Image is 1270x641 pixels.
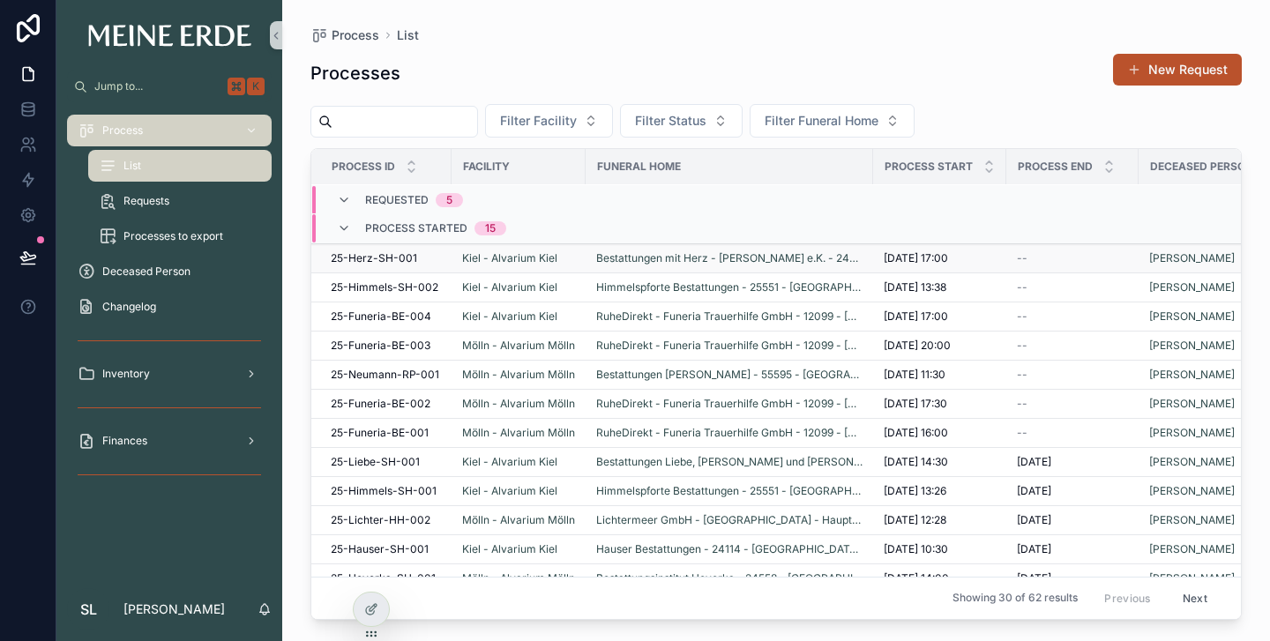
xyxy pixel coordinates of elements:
[1149,397,1235,411] a: [PERSON_NAME]
[1149,309,1235,324] a: [PERSON_NAME]
[596,368,863,382] a: Bestattungen [PERSON_NAME] - 55595 - [GEOGRAPHIC_DATA] -
[596,280,863,294] a: Himmelspforte Bestattungen - 25551 - [GEOGRAPHIC_DATA] - 5662276594
[884,397,947,411] span: [DATE] 17:30
[952,592,1078,606] span: Showing 30 of 62 results
[446,193,452,207] div: 5
[462,571,575,585] a: Mölln - Alvarium Mölln
[596,251,863,265] a: Bestattungen mit Herz - [PERSON_NAME] e.K. - 24955 - Harrislee - 4897443261
[331,280,441,294] a: 25-Himmels-SH-002
[88,220,272,252] a: Processes to export
[884,513,996,527] a: [DATE] 12:28
[332,160,395,174] span: Process ID
[331,309,441,324] a: 25-Funeria-BE-004
[462,251,575,265] a: Kiel - Alvarium Kiel
[1017,513,1051,527] span: [DATE]
[1149,513,1235,527] a: [PERSON_NAME]
[1149,368,1235,382] a: [PERSON_NAME]
[80,599,97,620] span: SL
[596,571,863,585] span: Bestattungsinstitut Hovorka - 24558 - [GEOGRAPHIC_DATA]-[GEOGRAPHIC_DATA] - 4938718200
[884,251,996,265] a: [DATE] 17:00
[1017,309,1027,324] span: --
[596,397,863,411] a: RuheDirekt - Funeria Trauerhilfe GmbH - 12099 - [GEOGRAPHIC_DATA] - 11211855821
[596,484,863,498] a: Himmelspforte Bestattungen - 25551 - [GEOGRAPHIC_DATA] - 5662276594
[884,513,946,527] span: [DATE] 12:28
[397,26,419,44] a: List
[463,160,510,174] span: Facility
[1017,542,1051,556] span: [DATE]
[1018,160,1093,174] span: Process End
[1017,542,1128,556] a: [DATE]
[884,368,945,382] span: [DATE] 11:30
[462,339,575,353] a: Mölln - Alvarium Mölln
[88,185,272,217] a: Requests
[1017,339,1128,353] a: --
[331,513,441,527] a: 25-Lichter-HH-002
[1017,368,1128,382] a: --
[884,368,996,382] a: [DATE] 11:30
[1017,368,1027,382] span: --
[596,339,863,353] a: RuheDirekt - Funeria Trauerhilfe GmbH - 12099 - [GEOGRAPHIC_DATA] - 11211855821
[462,513,575,527] a: Mölln - Alvarium Mölln
[884,542,948,556] span: [DATE] 10:30
[596,309,863,324] a: RuheDirekt - Funeria Trauerhilfe GmbH - 12099 - [GEOGRAPHIC_DATA] - 11211855821
[884,571,949,585] span: [DATE] 14:00
[462,251,557,265] span: Kiel - Alvarium Kiel
[462,397,575,411] a: Mölln - Alvarium Mölln
[596,513,863,527] a: Lichtermeer GmbH - [GEOGRAPHIC_DATA] - Haupthaus [GEOGRAPHIC_DATA] - 22303 - [GEOGRAPHIC_DATA] - ...
[1149,339,1235,353] a: [PERSON_NAME]
[67,425,272,457] a: Finances
[1149,542,1235,556] a: [PERSON_NAME]
[310,26,379,44] a: Process
[1170,585,1220,612] button: Next
[596,542,863,556] a: Hauser Bestattungen - 24114 - [GEOGRAPHIC_DATA] - 5465450983
[1149,426,1235,440] span: [PERSON_NAME]
[884,251,948,265] span: [DATE] 17:00
[462,368,575,382] a: Mölln - Alvarium Mölln
[596,426,863,440] span: RuheDirekt - Funeria Trauerhilfe GmbH - 12099 - [GEOGRAPHIC_DATA] - 11211855821
[331,251,417,265] span: 25-Herz-SH-001
[2,85,34,116] iframe: Spotlight
[462,426,575,440] a: Mölln - Alvarium Mölln
[56,102,282,511] div: scrollable content
[88,150,272,182] a: List
[67,115,272,146] a: Process
[884,280,946,294] span: [DATE] 13:38
[462,280,575,294] a: Kiel - Alvarium Kiel
[102,300,156,314] span: Changelog
[1149,484,1235,498] span: [PERSON_NAME]
[1150,160,1253,174] span: Deceased Person
[331,397,430,411] span: 25-Funeria-BE-002
[884,542,996,556] a: [DATE] 10:30
[67,291,272,323] a: Changelog
[331,455,420,469] span: 25-Liebe-SH-001
[462,484,575,498] a: Kiel - Alvarium Kiel
[331,426,429,440] span: 25-Funeria-BE-001
[884,455,948,469] span: [DATE] 14:30
[1017,280,1027,294] span: --
[1113,54,1242,86] button: New Request
[331,368,441,382] a: 25-Neumann-RP-001
[462,309,557,324] a: Kiel - Alvarium Kiel
[1017,426,1128,440] a: --
[462,309,575,324] a: Kiel - Alvarium Kiel
[596,455,863,469] a: Bestattungen Liebe, [PERSON_NAME] und [PERSON_NAME] - 24321 - [GEOGRAPHIC_DATA] - 4938730225
[885,160,973,174] span: Process Start
[462,542,557,556] a: Kiel - Alvarium Kiel
[123,194,169,208] span: Requests
[331,513,430,527] span: 25-Lichter-HH-002
[485,221,496,235] div: 15
[500,112,577,130] span: Filter Facility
